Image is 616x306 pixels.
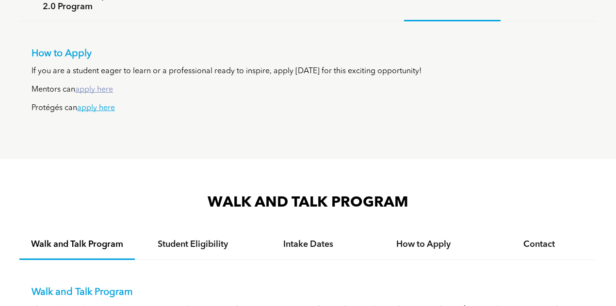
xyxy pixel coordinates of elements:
[32,287,584,298] p: Walk and Talk Program
[75,86,113,94] a: apply here
[144,239,242,250] h4: Student Eligibility
[32,85,584,95] p: Mentors can
[259,239,357,250] h4: Intake Dates
[490,239,588,250] h4: Contact
[32,67,584,76] p: If you are a student eager to learn or a professional ready to inspire, apply [DATE] for this exc...
[374,239,472,250] h4: How to Apply
[32,48,584,60] p: How to Apply
[28,239,126,250] h4: Walk and Talk Program
[77,104,115,112] a: apply here
[208,195,408,210] span: WALK AND TALK PROGRAM
[32,104,584,113] p: Protégés can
